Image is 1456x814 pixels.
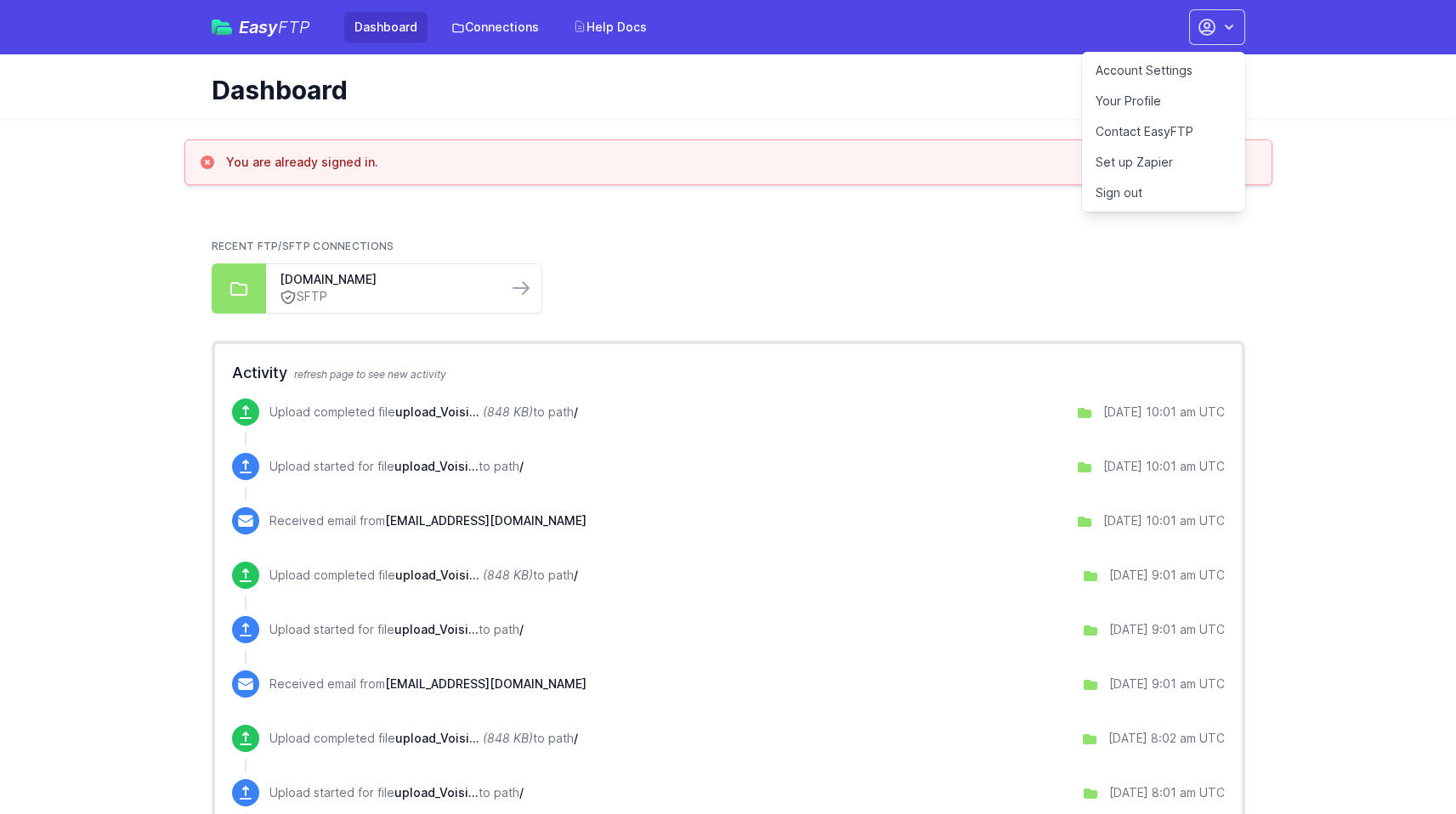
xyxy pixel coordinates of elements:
div: [DATE] 9:01 am UTC [1109,676,1225,692]
p: Upload started for file to path [269,458,524,475]
span: / [574,731,578,745]
a: [DOMAIN_NAME] [280,271,494,288]
img: easyftp_logo.png [212,20,232,35]
a: Sign out [1082,178,1245,208]
a: Contact EasyFTP [1082,116,1245,147]
h2: Recent FTP/SFTP Connections [212,240,1245,253]
p: Upload completed file to path [269,567,578,584]
span: / [519,622,524,636]
span: Easy [239,19,310,36]
p: Upload completed file to path [269,730,578,747]
span: upload_Voisins_20250827_09_01.csv [394,622,479,636]
span: upload_Voisins_20250827_08_01.csv [395,731,479,745]
p: Received email from [269,676,586,692]
span: refresh page to see new activity [294,368,446,381]
a: Your Profile [1082,86,1245,116]
div: [DATE] 8:02 am UTC [1108,730,1225,747]
p: Upload started for file to path [269,621,524,638]
span: upload_Voisins_20250827_10_01.csv [395,404,479,419]
div: [DATE] 9:01 am UTC [1109,621,1225,638]
a: Dashboard [344,12,428,42]
span: FTP [278,17,310,37]
iframe: Drift Widget Chat Controller [1371,729,1436,794]
h1: Dashboard [212,75,1232,105]
a: Connections [441,12,549,42]
i: (848 KB) [483,731,533,745]
div: [DATE] 8:01 am UTC [1109,784,1225,801]
span: / [519,459,524,473]
p: Received email from [269,512,586,529]
i: (848 KB) [483,568,533,582]
i: (848 KB) [483,404,533,419]
p: Upload started for file to path [269,784,524,801]
h2: Activity [232,361,1225,385]
p: Upload completed file to path [269,404,578,421]
div: [DATE] 10:01 am UTC [1103,404,1225,421]
span: upload_Voisins_20250827_09_01.csv [395,568,479,582]
span: upload_Voisins_20250827_08_01.csv [394,785,479,800]
a: Help Docs [563,12,657,42]
a: Account Settings [1082,55,1245,86]
div: [DATE] 9:01 am UTC [1109,567,1225,584]
a: EasyFTP [212,19,310,36]
span: / [574,404,578,419]
span: upload_Voisins_20250827_10_01.csv [394,459,479,473]
a: SFTP [280,288,494,306]
span: / [519,785,524,800]
span: [EMAIL_ADDRESS][DOMAIN_NAME] [385,513,586,528]
span: / [574,568,578,582]
div: [DATE] 10:01 am UTC [1103,458,1225,475]
a: Set up Zapier [1082,147,1245,178]
div: [DATE] 10:01 am UTC [1103,512,1225,529]
h3: You are already signed in. [226,154,378,171]
span: [EMAIL_ADDRESS][DOMAIN_NAME] [385,676,586,691]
